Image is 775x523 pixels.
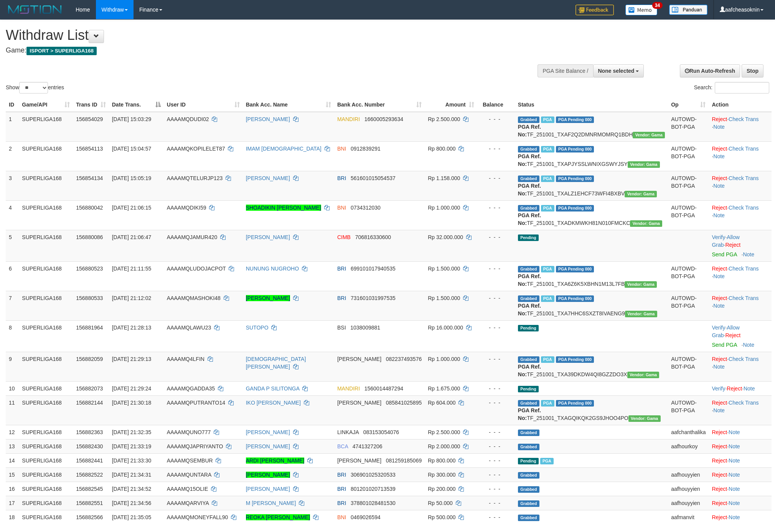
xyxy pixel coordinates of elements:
td: · · [709,352,772,381]
span: 156882059 [76,356,103,362]
th: ID [6,98,19,112]
a: Note [729,472,740,478]
td: SUPERLIGA168 [19,320,73,352]
td: AUTOWD-BOT-PGA [668,291,709,320]
td: 3 [6,171,19,200]
a: Reject [712,514,727,520]
a: Note [744,385,755,392]
label: Show entries [6,82,64,93]
span: Copy 083153054076 to clipboard [363,429,399,435]
a: [PERSON_NAME] [246,472,290,478]
span: Copy 082237493576 to clipboard [386,356,422,362]
div: - - - [480,265,512,272]
span: PGA Pending [556,116,594,123]
a: Note [713,212,725,218]
b: PGA Ref. No: [518,407,541,421]
span: PGA Pending [556,295,594,302]
td: SUPERLIGA168 [19,395,73,425]
span: Marked by aafsoycanthlai [541,116,554,123]
a: Check Trans [729,266,759,272]
span: 156882073 [76,385,103,392]
img: Button%20Memo.svg [625,5,658,15]
span: 156882430 [76,443,103,449]
span: PGA Pending [556,356,594,363]
td: TF_251001_TXA7HHC6SXZT8IVAENG9 [515,291,668,320]
a: [PERSON_NAME] [246,486,290,492]
span: BNI [337,146,346,152]
a: Check Trans [729,356,759,362]
b: PGA Ref. No: [518,124,541,138]
td: · · [709,261,772,291]
span: Vendor URL: https://trx31.1velocity.biz [630,220,662,227]
span: [DATE] 15:04:57 [112,146,151,152]
span: Rp 2.000.000 [428,443,460,449]
a: Note [729,486,740,492]
th: Op: activate to sort column ascending [668,98,709,112]
td: · · [709,141,772,171]
a: Check Trans [729,295,759,301]
td: aafchanthalika [668,425,709,439]
a: Run Auto-Refresh [680,64,740,77]
span: AAAAMQPUTRANTO14 [167,400,225,406]
span: AAAAMQ4LFIN [167,356,204,362]
span: Vendor URL: https://trx31.1velocity.biz [625,281,657,288]
a: Verify [712,234,725,240]
th: Status [515,98,668,112]
span: AAAAMQLUDOJACPOT [167,266,226,272]
div: - - - [480,355,512,363]
a: Note [729,500,740,506]
span: [PERSON_NAME] [337,356,381,362]
a: Reject [712,472,727,478]
a: Reject [725,242,740,248]
a: IMAM [DEMOGRAPHIC_DATA] [246,146,322,152]
a: Verify [712,385,725,392]
span: [DATE] 21:33:30 [112,457,151,464]
td: SUPERLIGA168 [19,230,73,261]
a: [PERSON_NAME] [246,443,290,449]
span: Rp 1.000.000 [428,356,460,362]
span: Vendor URL: https://trx31.1velocity.biz [633,132,665,138]
b: PGA Ref. No: [518,183,541,197]
td: · · [709,291,772,320]
td: 14 [6,453,19,467]
a: Reject [712,429,727,435]
span: BSI [337,325,346,331]
a: Check Trans [729,400,759,406]
td: AUTOWD-BOT-PGA [668,395,709,425]
td: · · [709,112,772,142]
td: SUPERLIGA168 [19,352,73,381]
div: - - - [480,443,512,450]
td: SUPERLIGA168 [19,200,73,230]
th: Bank Acc. Name: activate to sort column ascending [243,98,334,112]
a: Reject [725,332,740,338]
span: Copy 699101017940535 to clipboard [351,266,396,272]
span: Copy 731601031997535 to clipboard [351,295,396,301]
span: Copy 0734312030 to clipboard [351,205,381,211]
img: panduan.png [669,5,707,15]
span: Rp 2.500.000 [428,116,460,122]
th: Trans ID: activate to sort column ascending [73,98,109,112]
span: MANDIRI [337,116,360,122]
span: Marked by aafphoenmanit [541,205,554,211]
a: ARDI [PERSON_NAME] [246,457,304,464]
span: Rp 16.000.000 [428,325,463,331]
a: Note [743,342,754,348]
a: Note [713,407,725,413]
div: - - - [480,233,512,241]
a: GANDA P SILITONGA [246,385,300,392]
td: AUTOWD-BOT-PGA [668,141,709,171]
td: 9 [6,352,19,381]
span: Marked by aafchhiseyha [541,146,554,152]
span: Grabbed [518,430,539,436]
b: PGA Ref. No: [518,212,541,226]
span: [DATE] 15:03:29 [112,116,151,122]
td: SUPERLIGA168 [19,112,73,142]
span: BRI [337,175,346,181]
span: Copy 0912839291 to clipboard [351,146,381,152]
a: M [PERSON_NAME] [246,500,296,506]
th: Balance [477,98,515,112]
span: BRI [337,295,346,301]
span: Copy 4741327206 to clipboard [353,443,383,449]
a: Check Trans [729,116,759,122]
span: 156880086 [76,234,103,240]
